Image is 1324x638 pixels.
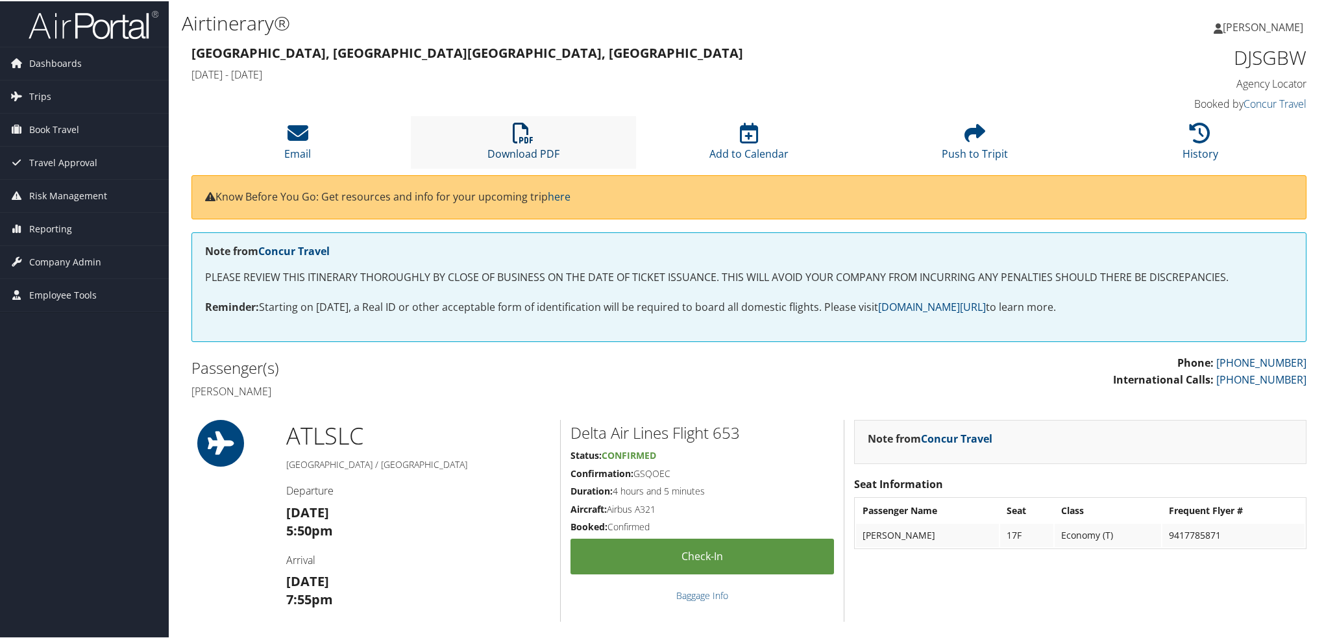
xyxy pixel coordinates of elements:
strong: Phone: [1177,354,1214,369]
td: 17F [1000,522,1053,546]
strong: Aircraft: [570,502,607,514]
p: PLEASE REVIEW THIS ITINERARY THOROUGHLY BY CLOSE OF BUSINESS ON THE DATE OF TICKET ISSUANCE. THIS... [205,268,1293,285]
a: Email [284,129,311,160]
span: Confirmed [602,448,656,460]
h1: Airtinerary® [182,8,938,36]
a: Baggage Info [676,588,728,600]
h5: Confirmed [570,519,834,532]
a: History [1183,129,1218,160]
a: [PERSON_NAME] [1214,6,1316,45]
h5: Airbus A321 [570,502,834,515]
a: Check-in [570,537,834,573]
span: Company Admin [29,245,101,277]
strong: Confirmation: [570,466,633,478]
h2: Passenger(s) [191,356,739,378]
span: Travel Approval [29,145,97,178]
span: Trips [29,79,51,112]
strong: 5:50pm [286,521,333,538]
a: Concur Travel [921,430,992,445]
h5: [GEOGRAPHIC_DATA] / [GEOGRAPHIC_DATA] [286,457,550,470]
span: Book Travel [29,112,79,145]
strong: [DATE] [286,571,329,589]
img: airportal-logo.png [29,8,158,39]
h4: Arrival [286,552,550,566]
span: Reporting [29,212,72,244]
th: Passenger Name [856,498,999,521]
span: Dashboards [29,46,82,79]
td: Economy (T) [1055,522,1161,546]
a: [PHONE_NUMBER] [1216,354,1306,369]
a: Download PDF [487,129,559,160]
h5: GSQOEC [570,466,834,479]
th: Class [1055,498,1161,521]
strong: Reminder: [205,299,259,313]
h1: ATL SLC [286,419,550,451]
td: [PERSON_NAME] [856,522,999,546]
td: 9417785871 [1162,522,1305,546]
strong: Note from [868,430,992,445]
strong: Seat Information [854,476,943,490]
strong: Booked: [570,519,607,532]
strong: Status: [570,448,602,460]
a: Push to Tripit [942,129,1008,160]
a: [PHONE_NUMBER] [1216,371,1306,386]
th: Frequent Flyer # [1162,498,1305,521]
p: Know Before You Go: Get resources and info for your upcoming trip [205,188,1293,204]
span: Employee Tools [29,278,97,310]
a: Concur Travel [1244,95,1306,110]
h1: DJSGBW [1042,43,1306,70]
strong: Note from [205,243,330,257]
strong: [DATE] [286,502,329,520]
a: Concur Travel [258,243,330,257]
strong: [GEOGRAPHIC_DATA], [GEOGRAPHIC_DATA] [GEOGRAPHIC_DATA], [GEOGRAPHIC_DATA] [191,43,743,60]
h2: Delta Air Lines Flight 653 [570,421,834,443]
strong: Duration: [570,484,613,496]
strong: International Calls: [1113,371,1214,386]
a: Add to Calendar [709,129,789,160]
h4: Booked by [1042,95,1306,110]
p: Starting on [DATE], a Real ID or other acceptable form of identification will be required to boar... [205,298,1293,315]
h4: Departure [286,482,550,497]
strong: 7:55pm [286,589,333,607]
h5: 4 hours and 5 minutes [570,484,834,497]
span: Risk Management [29,178,107,211]
a: [DOMAIN_NAME][URL] [878,299,986,313]
span: [PERSON_NAME] [1223,19,1303,33]
h4: [DATE] - [DATE] [191,66,1023,80]
h4: Agency Locator [1042,75,1306,90]
h4: [PERSON_NAME] [191,383,739,397]
a: here [548,188,570,202]
th: Seat [1000,498,1053,521]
